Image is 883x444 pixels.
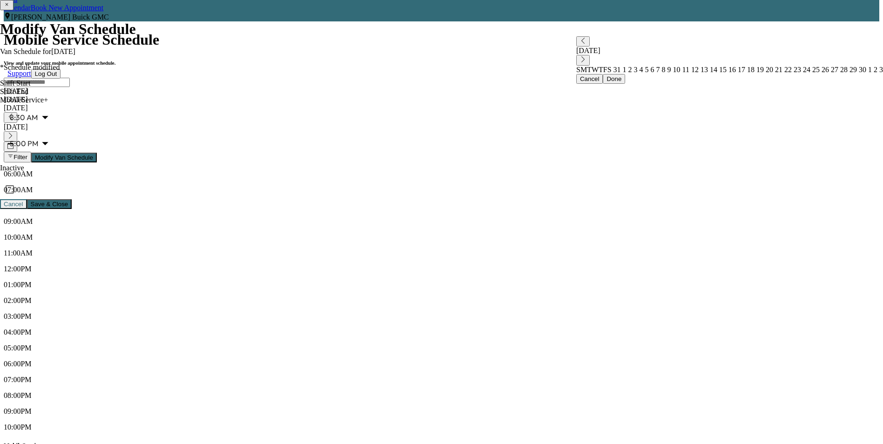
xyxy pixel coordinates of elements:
p: 09:00AM [4,217,879,226]
span: 14 [708,66,717,74]
div: [DATE] [576,47,883,55]
span: 22 [782,66,792,74]
button: Save & Close [27,199,72,209]
span: 1 [621,66,627,74]
span: 2 [627,66,632,74]
p: 10:00PM [4,423,879,431]
span: 17 [736,66,745,74]
h6: View and update your mobile appointment schedule. [4,60,879,66]
p: 08:00AM [4,202,879,210]
span: S [607,66,612,74]
span: 29 [848,66,857,74]
span: 3 [877,66,883,74]
span: 9 [666,66,671,74]
span: 13 [699,66,708,74]
span: 8 [660,66,666,74]
button: Done [603,74,625,84]
span: 2 [872,66,877,74]
span: 23 [792,66,801,74]
span: 11 [681,66,689,74]
span: 4 [638,66,643,74]
div: [DATE] [4,95,879,104]
span: 25 [810,66,820,74]
p: 07:00AM [4,186,879,194]
span: 20 [764,66,773,74]
span: 10 [671,66,681,74]
div: [DATE] [4,123,879,131]
span: 16 [727,66,736,74]
span: 26 [820,66,829,74]
span: 1 [866,66,872,74]
span: T [599,66,603,74]
p: 05:00PM [4,344,879,352]
p: 06:00PM [4,360,879,368]
p: 03:00PM [4,312,879,321]
span: 5 [643,66,649,74]
span: 12 [689,66,699,74]
span: S [576,66,580,74]
span: 27 [829,66,838,74]
span: 30 [857,66,866,74]
p: 12:00PM [4,265,879,273]
span: 6 [649,66,654,74]
p: 07:00PM [4,376,879,384]
div: [DATE] [4,87,879,95]
p: 02:00PM [4,296,879,305]
p: 09:00PM [4,407,879,416]
p: 01:00PM [4,281,879,289]
span: 19 [755,66,764,74]
p: 04:00PM [4,328,879,336]
span: 3 [632,66,638,74]
span: T [587,66,592,74]
span: M [580,66,587,74]
span: 28 [838,66,848,74]
span: F [603,66,607,74]
span: 7 [654,66,660,74]
button: Cancel [576,74,603,84]
span: 18 [745,66,755,74]
span: W [592,66,599,74]
p: 10:00AM [4,233,879,242]
span: 21 [773,66,782,74]
span: 15 [717,66,727,74]
span: Save & Close [31,201,68,208]
p: 11:00AM [4,249,879,257]
span: 31 [612,66,621,74]
p: 08:00PM [4,391,879,400]
h1: Mobile Service Schedule [4,31,879,48]
span: 24 [801,66,810,74]
p: 06:00AM [4,170,879,178]
div: [DATE] [4,104,879,112]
